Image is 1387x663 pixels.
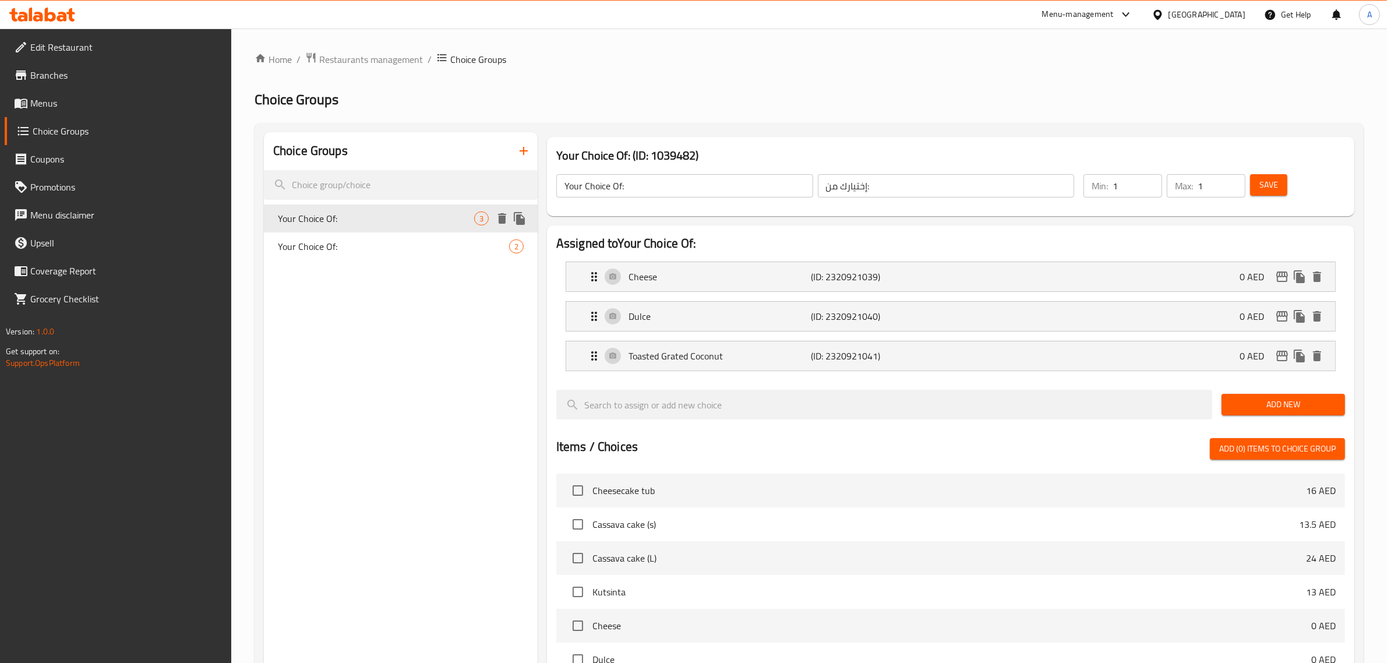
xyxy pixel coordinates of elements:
[1222,394,1345,415] button: Add New
[556,257,1345,297] li: Expand
[1306,484,1336,498] p: 16 AED
[592,619,1311,633] span: Cheese
[319,52,423,66] span: Restaurants management
[566,478,590,503] span: Select choice
[5,229,232,257] a: Upsell
[5,201,232,229] a: Menu disclaimer
[811,309,933,323] p: (ID: 2320921040)
[6,344,59,359] span: Get support on:
[511,210,528,227] button: duplicate
[1092,179,1108,193] p: Min:
[264,204,538,232] div: Your Choice Of:3deleteduplicate
[450,52,506,66] span: Choice Groups
[5,117,232,145] a: Choice Groups
[629,349,811,363] p: Toasted Grated Coconut
[566,546,590,570] span: Select choice
[305,52,423,67] a: Restaurants management
[1291,308,1308,325] button: duplicate
[5,145,232,173] a: Coupons
[278,239,509,253] span: Your Choice Of:
[264,232,538,260] div: Your Choice Of:2
[811,349,933,363] p: (ID: 2320921041)
[566,613,590,638] span: Select choice
[566,262,1335,291] div: Expand
[264,170,538,200] input: search
[592,551,1306,565] span: Cassava cake (L)
[1306,551,1336,565] p: 24 AED
[30,152,223,166] span: Coupons
[30,68,223,82] span: Branches
[475,213,488,224] span: 3
[1259,178,1278,192] span: Save
[255,52,292,66] a: Home
[255,86,338,112] span: Choice Groups
[1306,585,1336,599] p: 13 AED
[1210,438,1345,460] button: Add (0) items to choice group
[1367,8,1372,21] span: A
[5,33,232,61] a: Edit Restaurant
[1250,174,1287,196] button: Save
[474,211,489,225] div: Choices
[6,324,34,339] span: Version:
[629,270,811,284] p: Cheese
[1042,8,1114,22] div: Menu-management
[1273,347,1291,365] button: edit
[428,52,432,66] li: /
[592,484,1306,498] span: Cheesecake tub
[30,208,223,222] span: Menu disclaimer
[30,180,223,194] span: Promotions
[1219,442,1336,456] span: Add (0) items to choice group
[493,210,511,227] button: delete
[556,390,1212,419] input: search
[556,146,1345,165] h3: Your Choice Of: (ID: 1039482)
[255,52,1364,67] nav: breadcrumb
[5,285,232,313] a: Grocery Checklist
[1175,179,1193,193] p: Max:
[1308,268,1326,285] button: delete
[556,235,1345,252] h2: Assigned to Your Choice Of:
[1240,270,1273,284] p: 0 AED
[1311,619,1336,633] p: 0 AED
[1273,308,1291,325] button: edit
[5,89,232,117] a: Menus
[30,236,223,250] span: Upsell
[1273,268,1291,285] button: edit
[1291,347,1308,365] button: duplicate
[6,355,80,371] a: Support.OpsPlatform
[556,297,1345,336] li: Expand
[273,142,348,160] h2: Choice Groups
[5,257,232,285] a: Coverage Report
[1169,8,1245,21] div: [GEOGRAPHIC_DATA]
[556,336,1345,376] li: Expand
[30,292,223,306] span: Grocery Checklist
[629,309,811,323] p: Dulce
[5,61,232,89] a: Branches
[30,40,223,54] span: Edit Restaurant
[566,580,590,604] span: Select choice
[1240,349,1273,363] p: 0 AED
[1299,517,1336,531] p: 13.5 AED
[278,211,474,225] span: Your Choice Of:
[592,585,1306,599] span: Kutsinta
[36,324,54,339] span: 1.0.0
[556,438,638,456] h2: Items / Choices
[5,173,232,201] a: Promotions
[566,341,1335,371] div: Expand
[1291,268,1308,285] button: duplicate
[1308,308,1326,325] button: delete
[566,302,1335,331] div: Expand
[297,52,301,66] li: /
[509,239,524,253] div: Choices
[1308,347,1326,365] button: delete
[566,512,590,537] span: Select choice
[1240,309,1273,323] p: 0 AED
[1231,397,1336,412] span: Add New
[33,124,223,138] span: Choice Groups
[592,517,1299,531] span: Cassava cake (s)
[811,270,933,284] p: (ID: 2320921039)
[30,96,223,110] span: Menus
[510,241,523,252] span: 2
[30,264,223,278] span: Coverage Report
